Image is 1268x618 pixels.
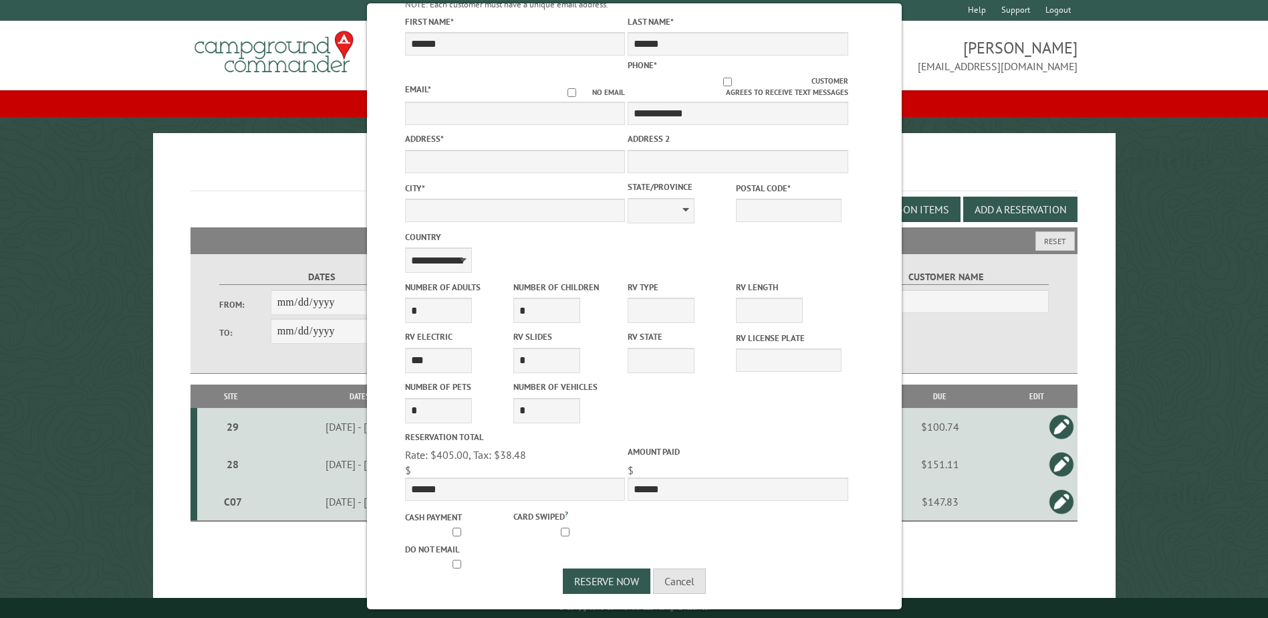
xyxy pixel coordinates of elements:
[219,270,423,285] label: Dates
[265,385,455,408] th: Dates
[191,227,1077,253] h2: Filters
[513,381,618,393] label: Number of Vehicles
[203,457,262,471] div: 28
[653,569,706,594] button: Cancel
[551,88,592,97] input: No email
[267,457,453,471] div: [DATE] - [DATE]
[1035,231,1075,251] button: Reset
[736,182,842,195] label: Postal Code
[564,509,567,518] a: ?
[404,330,510,343] label: RV Electric
[267,495,453,508] div: [DATE] - [DATE]
[563,569,650,594] button: Reserve Now
[513,330,618,343] label: RV Slides
[203,495,262,508] div: C07
[844,270,1048,285] label: Customer Name
[404,381,510,393] label: Number of Pets
[884,483,996,521] td: $147.83
[191,26,358,78] img: Campground Commander
[559,603,710,612] small: © Campground Commander LLC. All rights reserved.
[203,420,262,433] div: 29
[551,87,625,98] label: No email
[996,385,1077,408] th: Edit
[628,445,848,458] label: Amount paid
[628,181,733,193] label: State/Province
[404,463,410,477] span: $
[219,298,270,311] label: From:
[513,508,618,523] label: Card swiped
[404,543,510,556] label: Do not email
[404,15,624,28] label: First Name
[628,463,634,477] span: $
[404,84,430,95] label: Email
[736,332,842,344] label: RV License Plate
[884,385,996,408] th: Due
[513,281,618,294] label: Number of Children
[846,197,961,222] button: Edit Add-on Items
[404,431,624,443] label: Reservation Total
[404,511,510,524] label: Cash payment
[404,448,525,461] span: Rate: $405.00, Tax: $38.48
[628,15,848,28] label: Last Name
[197,385,264,408] th: Site
[628,132,848,145] label: Address 2
[628,281,733,294] label: RV Type
[404,182,624,195] label: City
[219,326,270,339] label: To:
[404,281,510,294] label: Number of Adults
[884,445,996,483] td: $151.11
[628,330,733,343] label: RV State
[963,197,1077,222] button: Add a Reservation
[644,78,811,86] input: Customer agrees to receive text messages
[191,154,1077,191] h1: Reservations
[628,60,657,71] label: Phone
[736,281,842,294] label: RV Length
[267,420,453,433] div: [DATE] - [DATE]
[884,408,996,445] td: $100.74
[404,132,624,145] label: Address
[404,231,624,243] label: Country
[628,76,848,98] label: Customer agrees to receive text messages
